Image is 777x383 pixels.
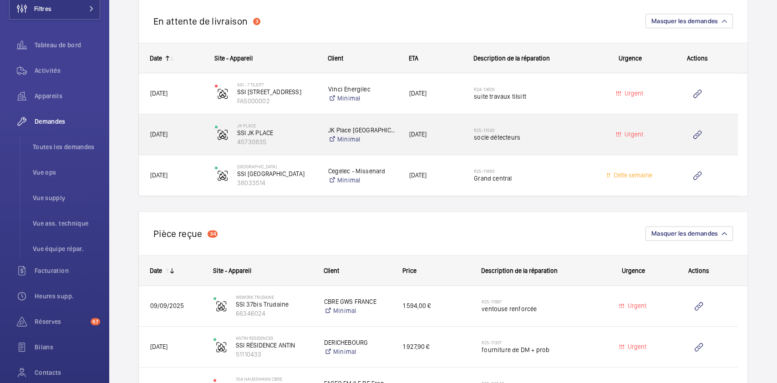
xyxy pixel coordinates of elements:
span: Facturation [35,266,100,275]
p: 51110433 [236,350,312,359]
h2: R25-11337 [482,340,596,345]
span: Activités [35,66,100,75]
span: suite travaux tilsitt [474,92,592,101]
p: JK Place [GEOGRAPHIC_DATA] [328,126,397,135]
span: Urgence [619,55,642,62]
span: [DATE] [150,90,168,97]
span: [DATE] [409,171,427,179]
span: Actions [687,55,708,62]
span: Tableau de bord [35,40,100,50]
button: Masquer les demandes [645,14,733,28]
span: [DATE] [409,131,427,138]
img: fire_alarm.svg [217,88,228,99]
a: Minimal [328,176,397,185]
span: Heures supp. [35,292,100,301]
span: socle détecteurs [474,133,592,142]
span: 67 [91,318,100,325]
a: Minimal [328,135,397,144]
span: fourniture de DM + prob [482,345,596,354]
h2: R25-11863 [474,168,592,174]
span: Site - Appareil [214,55,253,62]
p: Vinci Energilec [328,85,397,94]
span: Urgent [623,131,643,138]
span: Actions [688,267,709,274]
span: ETA [409,55,418,62]
p: Cegelec - Missenard [328,166,397,176]
span: Urgence [622,267,645,274]
span: Cette semaine [612,171,652,179]
span: ventouse renforcée [482,304,596,313]
p: 38033514 [237,178,316,187]
p: DERICHEBOURG [324,338,391,347]
p: CBRE GWS FRANCE [324,297,391,306]
p: WeWork Trudaine [236,294,312,300]
p: [GEOGRAPHIC_DATA] [237,164,316,169]
div: Press SPACE to select this row. [139,73,738,114]
p: SSI [STREET_ADDRESS] [237,87,316,96]
span: Réserves [35,317,87,326]
div: Press SPACE to select this row. [139,286,738,327]
span: 09/09/2025 [150,302,184,309]
span: Site - Appareil [213,267,251,274]
span: Grand central [474,174,592,183]
p: 104 Haussmann CBRE [236,376,312,382]
img: fire_alarm.svg [217,170,228,181]
div: Press SPACE to select this row. [139,155,738,196]
span: Filtres [34,4,51,13]
h2: R25-11997 [482,299,596,304]
h2: Pièce reçue [153,228,202,239]
p: FAS000002 [237,96,316,106]
span: Bilans [35,343,100,352]
span: Demandes [35,117,100,126]
span: Urgent [626,302,646,309]
h2: R25-11593 [474,127,592,133]
a: Minimal [328,94,397,103]
div: Date [150,55,162,62]
p: SSI RÉSIDENCE ANTIN [236,341,312,350]
span: [DATE] [150,343,168,350]
span: Contacts [35,368,100,377]
p: 66346024 [236,309,312,318]
img: fire_alarm.svg [216,301,227,312]
img: fire_alarm.svg [217,129,228,140]
p: SSI - 7 Tilsitt [237,82,316,87]
span: [DATE] [150,131,168,138]
button: Masquer les demandes [645,226,733,241]
span: Vue ops [33,168,100,177]
span: Vue équipe répar. [33,244,100,253]
span: Masquer les demandes [651,230,718,237]
span: Masquer les demandes [651,17,718,25]
img: fire_alarm.svg [216,342,227,353]
p: SSI [GEOGRAPHIC_DATA] [237,169,316,178]
span: [DATE] [409,90,427,97]
h2: En attente de livraison [153,15,248,27]
span: Toutes les demandes [33,142,100,151]
span: Vue supply [33,193,100,202]
span: 1 594,00 € [403,301,470,311]
span: Urgent [626,343,646,350]
div: Date [150,267,162,274]
span: Description de la réparation [481,267,558,274]
span: Client [324,267,339,274]
a: Minimal [324,347,391,356]
span: Appareils [35,91,100,101]
div: Press SPACE to select this row. [139,327,738,368]
p: SSI 37bis Trudaine [236,300,312,309]
span: 1 927,90 € [403,342,470,352]
span: Description de la réparation [473,55,550,62]
div: 3 [253,18,260,25]
span: [DATE] [150,171,168,179]
p: 45730835 [237,137,316,146]
span: Client [328,55,343,62]
span: Price [402,267,416,274]
p: Antin résidences [236,335,312,341]
div: Press SPACE to select this row. [139,114,738,155]
a: Minimal [324,306,391,315]
span: Urgent [623,90,643,97]
p: JK PLACE [237,123,316,128]
div: 34 [208,230,218,237]
h2: R24-13629 [474,86,592,92]
p: SSI JK PLACE [237,128,316,137]
span: Vue ass. technique [33,219,100,228]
